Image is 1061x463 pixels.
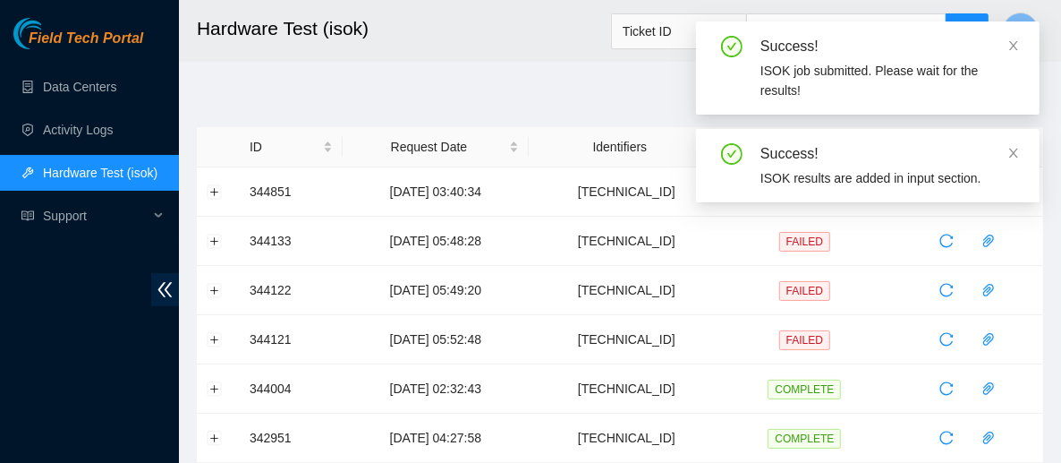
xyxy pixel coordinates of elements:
button: reload [932,374,961,403]
td: 344133 [240,217,343,266]
span: paper-clip [975,332,1002,347]
span: close [1007,147,1020,159]
span: FAILED [779,281,830,301]
span: paper-clip [975,283,1002,297]
button: Expand row [208,234,222,248]
span: reload [933,431,960,445]
td: [TECHNICAL_ID] [529,414,725,463]
button: E [1003,13,1039,48]
span: reload [933,234,960,248]
span: check-circle [721,143,743,165]
span: double-left [151,273,179,306]
span: paper-clip [975,382,1002,396]
td: 344004 [240,364,343,414]
td: [DATE] 05:48:28 [343,217,529,266]
span: E [1016,20,1026,42]
td: [TECHNICAL_ID] [529,315,725,364]
span: check-circle [721,36,743,57]
button: reload [932,424,961,452]
td: [DATE] 02:32:43 [343,364,529,414]
span: FAILED [779,330,830,350]
span: Support [43,198,149,234]
a: Data Centers [43,80,116,94]
td: [TECHNICAL_ID] [529,167,725,217]
button: Expand row [208,382,222,396]
button: paper-clip [974,424,1003,452]
span: COMPLETE [768,380,841,399]
td: [DATE] 03:40:34 [343,167,529,217]
a: Hardware Test (isok) [43,166,157,180]
td: [TECHNICAL_ID] [529,364,725,414]
td: [DATE] 05:49:20 [343,266,529,315]
span: Ticket ID [623,18,735,45]
button: Expand row [208,431,222,445]
span: FAILED [779,232,830,252]
span: read [21,210,34,222]
td: 344122 [240,266,343,315]
button: paper-clip [974,227,1003,255]
td: [DATE] 05:52:48 [343,315,529,364]
button: paper-clip [974,325,1003,354]
td: [TECHNICAL_ID] [529,266,725,315]
button: search [946,13,989,49]
div: ISOK job submitted. Please wait for the results! [760,61,1018,100]
input: Enter text here... [746,13,946,49]
div: Success! [760,36,1018,57]
td: 344121 [240,315,343,364]
span: reload [933,332,960,347]
td: [DATE] 04:27:58 [343,414,529,463]
button: reload [932,276,961,304]
span: reload [933,382,960,396]
div: Success! [760,143,1018,165]
a: Akamai TechnologiesField Tech Portal [13,32,143,56]
td: 344851 [240,167,343,217]
a: Activity Logs [43,123,114,137]
button: Expand row [208,283,222,297]
span: close [1007,39,1020,52]
img: Akamai Technologies [13,18,90,49]
span: COMPLETE [768,429,841,449]
td: [TECHNICAL_ID] [529,217,725,266]
td: 342951 [240,414,343,463]
button: Expand row [208,184,222,199]
button: paper-clip [974,276,1003,304]
div: ISOK results are added in input section. [760,168,1018,188]
span: paper-clip [975,234,1002,248]
button: paper-clip [974,374,1003,403]
span: reload [933,283,960,297]
button: reload [932,325,961,354]
span: Field Tech Portal [29,30,143,47]
span: paper-clip [975,431,1002,445]
button: Expand row [208,332,222,347]
button: reload [932,227,961,255]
